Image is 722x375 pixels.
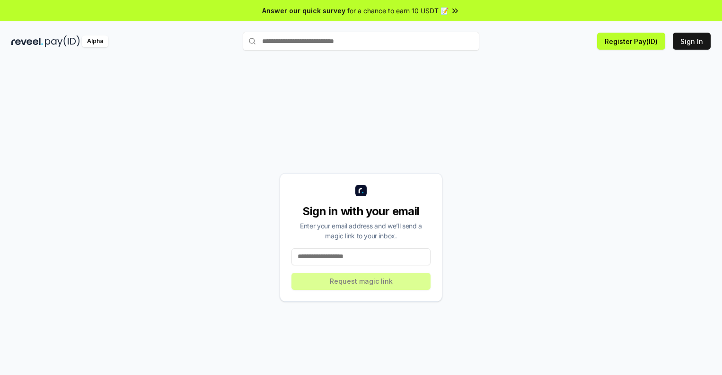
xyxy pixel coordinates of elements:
div: Sign in with your email [291,204,431,219]
img: pay_id [45,35,80,47]
span: Answer our quick survey [262,6,345,16]
button: Sign In [673,33,711,50]
button: Register Pay(ID) [597,33,665,50]
span: for a chance to earn 10 USDT 📝 [347,6,449,16]
img: reveel_dark [11,35,43,47]
div: Alpha [82,35,108,47]
img: logo_small [355,185,367,196]
div: Enter your email address and we’ll send a magic link to your inbox. [291,221,431,241]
